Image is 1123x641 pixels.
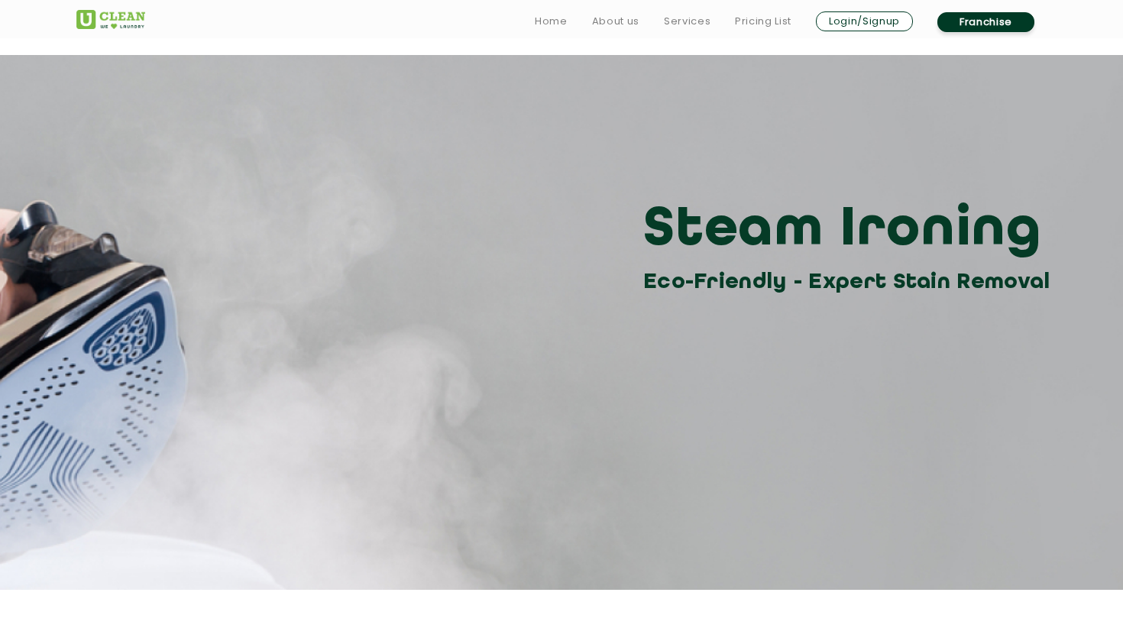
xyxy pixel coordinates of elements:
a: About us [592,12,639,31]
a: Pricing List [735,12,791,31]
a: Franchise [937,12,1034,32]
a: Login/Signup [816,11,913,31]
a: Services [664,12,710,31]
h3: Steam Ironing [643,196,1058,265]
img: UClean Laundry and Dry Cleaning [76,10,145,29]
h3: Eco-Friendly - Expert Stain Removal [643,265,1058,299]
a: Home [535,12,568,31]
